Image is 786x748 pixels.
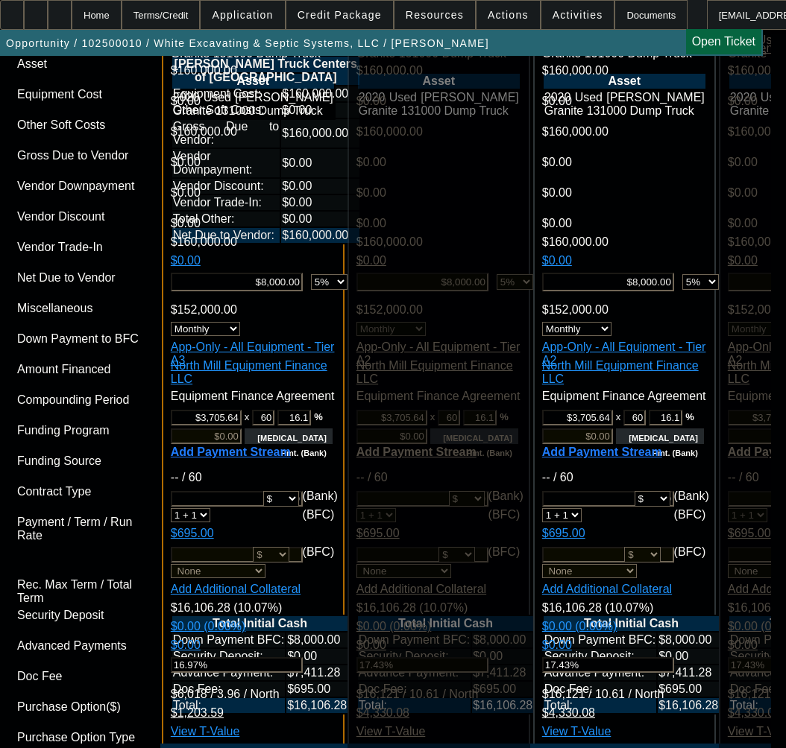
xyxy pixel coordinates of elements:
[17,578,143,605] p: Recommended Max Term calculated based on the assets mileage
[685,410,693,425] span: %
[472,649,533,664] td: $0.00
[728,254,758,267] a: $0.00
[394,1,475,29] button: Resources
[356,217,521,230] p: $0.00
[171,688,336,701] p: $6,018 / 3.96 / North
[544,90,705,118] td: 2020 Used [PERSON_NAME] Granite 131000 Dump Truck
[17,670,143,683] p: Doc Fee
[674,489,709,502] span: (Bank)
[233,601,282,614] span: (10.07%)
[542,217,707,230] p: $0.00
[472,665,533,680] td: $7,411.28
[171,471,336,484] p: -- / 60
[542,125,707,139] p: $160,000.00
[171,95,336,108] p: $0.00
[17,731,143,744] p: Purchase Option Type
[356,156,521,169] p: $0.00
[488,508,521,521] span: (BFC)
[542,235,707,249] p: $160,000.00
[17,210,143,224] p: Vendor Discount
[17,424,143,437] p: Funding Program
[303,545,335,558] span: (BFC)
[171,706,224,719] a: $1,203.59
[356,688,521,701] p: $16,121 / 10.61 / North
[430,410,436,425] span: x
[171,390,336,403] p: Equipment Finance Agreement
[17,454,143,468] p: Funding Source
[356,95,521,108] p: $0.00
[213,617,307,630] b: Total Initial Cash
[171,303,336,317] p: $152,000.00
[172,195,280,210] td: Vendor Trade-In:
[356,303,521,317] p: $152,000.00
[17,393,143,407] p: Compounding Period
[286,698,348,713] td: $16,106.28
[171,254,201,267] a: $0.00
[172,212,280,226] td: Total Other:
[281,212,359,226] td: $0.00
[171,125,336,139] p: $160,000.00
[488,9,529,21] span: Actions
[356,725,426,738] a: View T-Value
[488,489,524,502] span: (Bank)
[171,638,201,651] a: $0.00
[171,446,291,458] a: Add Payment Stream
[172,633,285,647] td: Down Payment BFC:
[542,446,662,458] a: Add Payment Stream
[356,583,486,595] a: Add Additional Collateral
[356,254,386,267] a: $0.00
[542,64,707,77] p: $160,000.00
[544,665,656,680] td: Advance Payment:
[17,118,143,132] p: Other Soft Costs
[17,88,143,101] p: Equipment Cost
[584,617,679,630] b: Total Initial Cash
[542,583,672,595] a: Add Additional Collateral
[356,620,432,633] a: $0.00 (0.00%)
[281,149,359,177] td: $0.00
[171,601,230,614] span: $16,106.28
[542,725,611,738] a: View T-Value
[430,428,518,444] span: [MEDICAL_DATA] Pmt. (Bank)
[281,228,359,243] td: $160,000.00
[356,390,521,403] p: Equipment Finance Agreement
[358,665,471,680] td: Advance Payment:
[472,633,533,647] td: $8,000.00
[314,410,321,425] span: %
[172,682,285,697] td: Doc Fee:
[542,359,699,385] a: North Mill Equipment Finance LLC
[423,75,456,87] b: Asset
[544,633,656,647] td: Down Payment BFC:
[356,235,521,249] p: $160,000.00
[17,332,143,346] p: Down Payment to BFC
[171,186,336,200] p: $0.00
[658,665,719,680] td: $7,411.28
[171,620,246,633] a: $0.00 (0.00%)
[542,601,602,614] span: $16,106.28
[356,64,521,77] p: $160,000.00
[728,638,758,651] a: $0.00
[605,601,653,614] span: (10.07%)
[542,156,707,169] p: $0.00
[175,57,357,83] b: [PERSON_NAME] Truck Centers of [GEOGRAPHIC_DATA]
[553,9,603,21] span: Activities
[728,706,781,719] a: $4,330.08
[488,545,521,558] span: (BFC)
[542,638,572,651] a: $0.00
[356,340,521,367] a: App-Only - All Equipment - Tier A2
[286,649,348,664] td: $0.00
[419,601,468,614] span: (10.07%)
[172,649,285,664] td: Security Deposit:
[281,119,359,148] td: $160,000.00
[686,29,761,54] a: Open Ticket
[542,620,617,633] a: $0.00 (0.00%)
[356,601,416,614] span: $16,106.28
[303,489,338,502] span: (Bank)
[542,186,707,200] p: $0.00
[542,427,707,446] div: Balloon Payment is not allowed for the program selected
[674,508,706,521] span: (BFC)
[212,9,273,21] span: Application
[542,688,707,701] p: $16,121 / 10.61 / North
[616,428,704,444] span: [MEDICAL_DATA] Pmt. (Bank)
[542,303,707,317] p: $152,000.00
[17,57,143,71] p: Asset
